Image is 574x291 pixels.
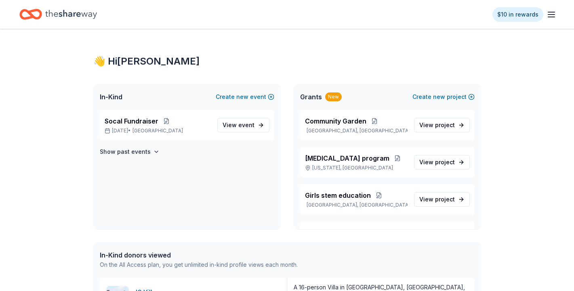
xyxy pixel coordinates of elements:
a: View event [217,118,269,132]
span: [GEOGRAPHIC_DATA] [132,128,183,134]
a: View project [414,192,470,207]
span: View [419,120,455,130]
span: View [419,195,455,204]
span: In-Kind [100,92,122,102]
p: [US_STATE], [GEOGRAPHIC_DATA] [305,165,408,171]
p: [DATE] • [105,128,211,134]
div: In-Kind donors viewed [100,250,298,260]
a: View project [414,118,470,132]
span: project [435,121,455,128]
span: event [238,121,254,128]
a: View project [414,155,470,170]
div: New [325,92,342,101]
h4: Show past events [100,147,151,157]
a: $10 in rewards [492,7,543,22]
p: [GEOGRAPHIC_DATA], [GEOGRAPHIC_DATA] [305,202,408,208]
span: View [223,120,254,130]
span: [MEDICAL_DATA] program [305,153,389,163]
span: project [435,159,455,165]
span: Grants [300,92,322,102]
div: On the All Access plan, you get unlimited in-kind profile views each month. [100,260,298,270]
span: Girls stem education [305,191,371,200]
span: Community Garden [305,116,366,126]
span: project [435,196,455,203]
button: Createnewevent [216,92,274,102]
div: 👋 Hi [PERSON_NAME] [93,55,481,68]
button: Show past events [100,147,160,157]
span: new [433,92,445,102]
button: Createnewproject [412,92,475,102]
span: new [236,92,248,102]
span: View [419,157,455,167]
a: Home [19,5,97,24]
p: [GEOGRAPHIC_DATA], [GEOGRAPHIC_DATA] [305,128,408,134]
span: After school program [305,228,374,237]
span: Socal Fundraiser [105,116,158,126]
